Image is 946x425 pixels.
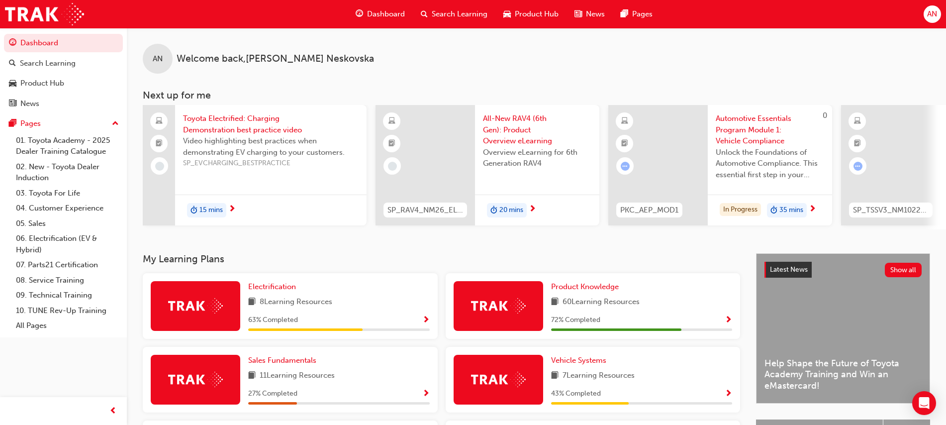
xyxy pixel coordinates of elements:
[551,356,606,365] span: Vehicle Systems
[248,355,320,366] a: Sales Fundamentals
[551,388,601,400] span: 43 % Completed
[620,205,678,216] span: PKC_AEP_MOD1
[12,318,123,333] a: All Pages
[432,8,487,20] span: Search Learning
[495,4,567,24] a: car-iconProduct Hub
[4,114,123,133] button: Pages
[551,281,623,293] a: Product Knowledge
[567,4,613,24] a: news-iconNews
[853,162,862,171] span: learningRecordVerb_ATTEMPT-icon
[499,205,523,216] span: 20 mins
[4,32,123,114] button: DashboardSearch LearningProduct HubNews
[4,34,123,52] a: Dashboard
[348,4,413,24] a: guage-iconDashboard
[248,281,300,293] a: Electrification
[823,111,827,120] span: 0
[376,105,599,225] a: SP_RAV4_NM26_EL01All-New RAV4 (6th Gen): Product Overview eLearningOverview eLearning for 6th Gen...
[9,59,16,68] span: search-icon
[613,4,661,24] a: pages-iconPages
[756,253,930,404] a: Latest NewsShow allHelp Shape the Future of Toyota Academy Training and Win an eMastercard!
[885,263,922,277] button: Show all
[367,8,405,20] span: Dashboard
[563,370,635,382] span: 7 Learning Resources
[725,388,732,400] button: Show Progress
[20,78,64,89] div: Product Hub
[764,358,922,392] span: Help Shape the Future of Toyota Academy Training and Win an eMastercard!
[770,265,808,274] span: Latest News
[621,8,628,20] span: pages-icon
[248,315,298,326] span: 63 % Completed
[551,282,619,291] span: Product Knowledge
[422,316,430,325] span: Show Progress
[854,115,861,128] span: learningResourceType_ELEARNING-icon
[12,288,123,303] a: 09. Technical Training
[248,282,296,291] span: Electrification
[12,133,123,159] a: 01. Toyota Academy - 2025 Dealer Training Catalogue
[574,8,582,20] span: news-icon
[9,100,16,108] span: news-icon
[551,370,559,382] span: book-icon
[621,137,628,150] span: booktick-icon
[551,315,600,326] span: 72 % Completed
[109,405,117,418] span: prev-icon
[779,205,803,216] span: 35 mins
[168,298,223,314] img: Trak
[12,273,123,288] a: 08. Service Training
[483,147,591,169] span: Overview eLearning for 6th Generation RAV4
[199,205,223,216] span: 15 mins
[608,105,832,225] a: 0PKC_AEP_MOD1Automotive Essentials Program Module 1: Vehicle ComplianceUnlock the Foundations of ...
[20,58,76,69] div: Search Learning
[156,137,163,150] span: booktick-icon
[143,253,740,265] h3: My Learning Plans
[153,53,163,65] span: AN
[183,158,359,169] span: SP_EVCHARGING_BESTPRACTICE
[809,205,816,214] span: next-icon
[632,8,653,20] span: Pages
[183,135,359,158] span: Video highlighting best practices when demonstrating EV charging to your customers.
[12,257,123,273] a: 07. Parts21 Certification
[155,162,164,171] span: learningRecordVerb_NONE-icon
[413,4,495,24] a: search-iconSearch Learning
[248,388,297,400] span: 27 % Completed
[563,296,640,309] span: 60 Learning Resources
[248,296,256,309] span: book-icon
[720,203,761,216] div: In Progress
[586,8,605,20] span: News
[854,137,861,150] span: booktick-icon
[9,79,16,88] span: car-icon
[9,119,16,128] span: pages-icon
[9,39,16,48] span: guage-icon
[924,5,941,23] button: AN
[260,296,332,309] span: 8 Learning Resources
[143,105,367,225] a: Toyota Electrified: Charging Demonstration best practice videoVideo highlighting best practices w...
[471,298,526,314] img: Trak
[490,204,497,217] span: duration-icon
[4,74,123,93] a: Product Hub
[177,53,374,65] span: Welcome back , [PERSON_NAME] Neskovska
[168,372,223,387] img: Trak
[248,356,316,365] span: Sales Fundamentals
[716,147,824,181] span: Unlock the Foundations of Automotive Compliance. This essential first step in your Automotive Ess...
[471,372,526,387] img: Trak
[621,162,630,171] span: learningRecordVerb_ATTEMPT-icon
[20,118,41,129] div: Pages
[716,113,824,147] span: Automotive Essentials Program Module 1: Vehicle Compliance
[12,186,123,201] a: 03. Toyota For Life
[127,90,946,101] h3: Next up for me
[551,355,610,366] a: Vehicle Systems
[770,204,777,217] span: duration-icon
[5,3,84,25] img: Trak
[725,314,732,326] button: Show Progress
[190,204,197,217] span: duration-icon
[422,390,430,399] span: Show Progress
[764,262,922,278] a: Latest NewsShow all
[248,370,256,382] span: book-icon
[20,98,39,109] div: News
[621,115,628,128] span: learningResourceType_ELEARNING-icon
[927,8,937,20] span: AN
[388,137,395,150] span: booktick-icon
[529,205,536,214] span: next-icon
[4,54,123,73] a: Search Learning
